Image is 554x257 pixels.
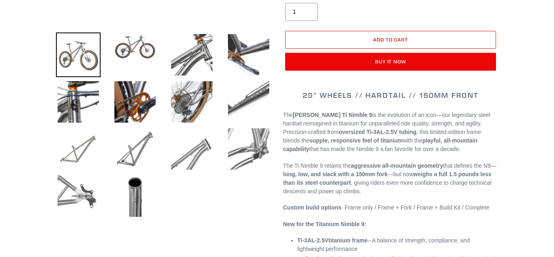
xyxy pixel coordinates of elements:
[303,91,479,100] span: 29" WHEELS // HARDTAIL // 150MM FRONT
[113,127,157,171] img: Load image into Gallery viewer, TI NIMBLE 9
[56,80,101,124] img: Load image into Gallery viewer, TI NIMBLE 9
[113,174,157,218] img: Load image into Gallery viewer, TI NIMBLE 9
[283,221,366,227] strong: New for the Titanium Nimble 9:
[56,32,101,77] img: Load image into Gallery viewer, TI NIMBLE 9
[373,37,408,43] span: Add to cart
[285,31,496,49] button: Add to cart
[170,80,214,124] img: Load image into Gallery viewer, TI NIMBLE 9
[113,80,157,124] img: Load image into Gallery viewer, TI NIMBLE 9
[285,53,496,71] button: Buy it now
[293,112,372,118] strong: [PERSON_NAME] Ti Nimble 9
[226,80,271,124] img: Load image into Gallery viewer, TI NIMBLE 9
[283,111,498,153] p: The is the evolution of an icon—our legendary steel hardtail reimagined in titanium for unparalle...
[283,203,498,212] p: . Frame only / Frame + Fork / Frame + Build Kit / Complete
[297,236,498,253] li: – A balance of strength, compliance, and lightweight performance
[283,171,388,177] strong: long, low, and slack with a 150mm fork
[351,162,443,169] strong: aggressive all-mountain geometry
[297,237,367,244] strong: titanium frame
[170,32,214,77] img: Load image into Gallery viewer, TI NIMBLE 9
[226,32,271,77] img: Load image into Gallery viewer, TI NIMBLE 9
[283,171,492,186] strong: weighs a full 1.5 pounds less than its steel counterpart
[283,162,498,196] p: The Ti Nimble 9 retains the that defines the N9— —but now , giving riders even more confidence to...
[226,127,271,171] img: Load image into Gallery viewer, TI NIMBLE 9
[56,174,101,218] img: Load image into Gallery viewer, TI NIMBLE 9
[297,237,329,244] span: Ti-3AL-2.5V
[339,129,417,135] strong: oversized Ti-3AL-2.5V tubing
[283,204,341,211] strong: Custom build options
[113,32,157,61] img: Load image into Gallery viewer, TI NIMBLE 9
[170,127,214,171] img: Load image into Gallery viewer, TI NIMBLE 9
[309,137,403,144] strong: supple, responsive feel of titanium
[56,127,101,171] img: Load image into Gallery viewer, TI NIMBLE 9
